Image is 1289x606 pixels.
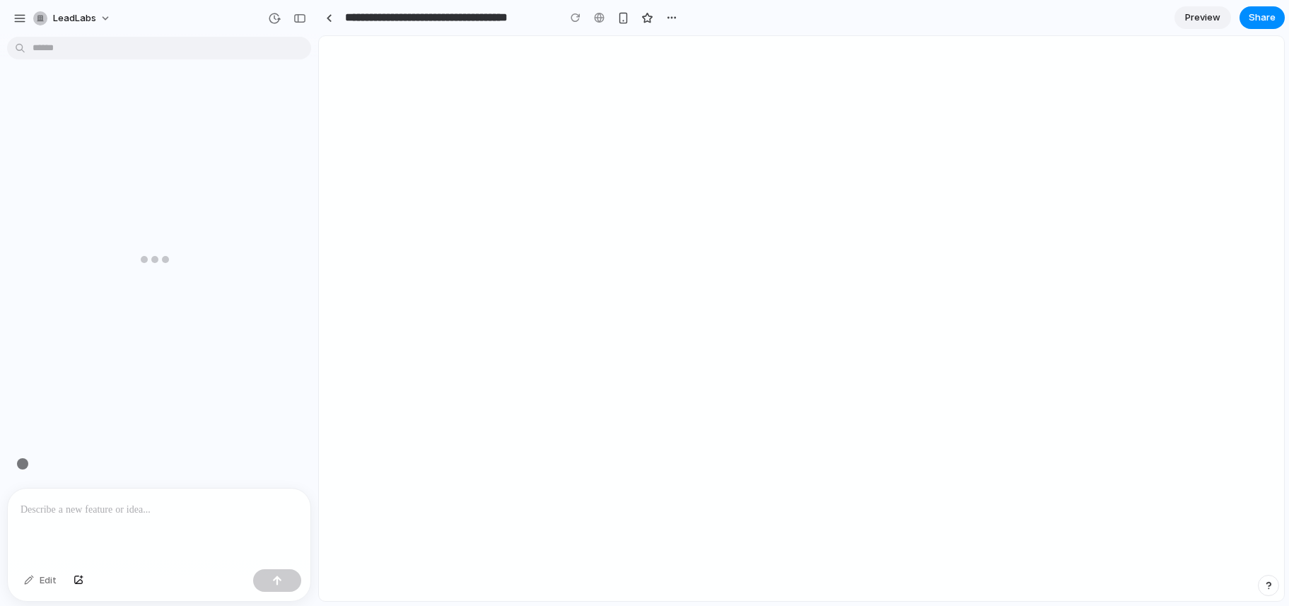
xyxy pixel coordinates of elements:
span: LeadLabs [53,11,96,25]
button: LeadLabs [28,7,118,30]
span: Preview [1185,11,1220,25]
span: Share [1249,11,1276,25]
button: Share [1240,6,1285,29]
a: Preview [1174,6,1231,29]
